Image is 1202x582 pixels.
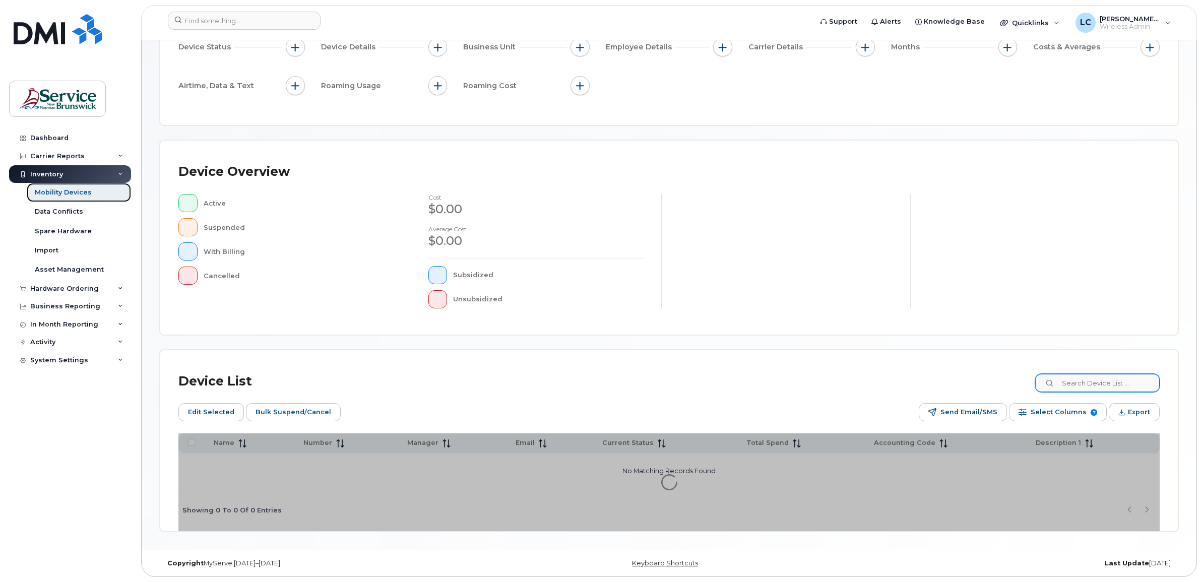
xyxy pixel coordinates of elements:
[178,403,244,421] button: Edit Selected
[321,42,378,52] span: Device Details
[463,42,519,52] span: Business Unit
[428,232,645,249] div: $0.00
[321,81,384,91] span: Roaming Usage
[908,12,992,32] a: Knowledge Base
[178,159,290,185] div: Device Overview
[188,405,234,420] span: Edit Selected
[453,266,645,284] div: Subsidized
[880,17,901,27] span: Alerts
[924,17,985,27] span: Knowledge Base
[428,194,645,201] h4: cost
[204,218,396,236] div: Suspended
[463,81,520,91] span: Roaming Cost
[919,403,1007,421] button: Send Email/SMS
[204,242,396,261] div: With Billing
[178,81,257,91] span: Airtime, Data & Text
[178,42,234,52] span: Device Status
[168,12,321,30] input: Find something...
[993,13,1066,33] div: Quicklinks
[428,226,645,232] h4: Average cost
[748,42,806,52] span: Carrier Details
[204,194,396,212] div: Active
[246,403,341,421] button: Bulk Suspend/Cancel
[1080,17,1091,29] span: LC
[1031,405,1087,420] span: Select Columns
[829,17,857,27] span: Support
[632,559,698,567] a: Keyboard Shortcuts
[891,42,923,52] span: Months
[606,42,675,52] span: Employee Details
[1128,405,1150,420] span: Export
[1100,15,1160,23] span: [PERSON_NAME] (EECD/EDPE)
[160,559,499,567] div: MyServe [DATE]–[DATE]
[1012,19,1049,27] span: Quicklinks
[1109,403,1160,421] button: Export
[1033,42,1103,52] span: Costs & Averages
[1035,374,1160,392] input: Search Device List ...
[256,405,331,420] span: Bulk Suspend/Cancel
[1091,409,1097,416] span: 7
[167,559,204,567] strong: Copyright
[1105,559,1149,567] strong: Last Update
[1009,403,1107,421] button: Select Columns 7
[178,368,252,395] div: Device List
[428,201,645,218] div: $0.00
[1100,23,1160,31] span: Wireless Admin
[864,12,908,32] a: Alerts
[1068,13,1178,33] div: Lenentine, Carrie (EECD/EDPE)
[453,290,645,308] div: Unsubsidized
[940,405,997,420] span: Send Email/SMS
[839,559,1178,567] div: [DATE]
[204,267,396,285] div: Cancelled
[813,12,864,32] a: Support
